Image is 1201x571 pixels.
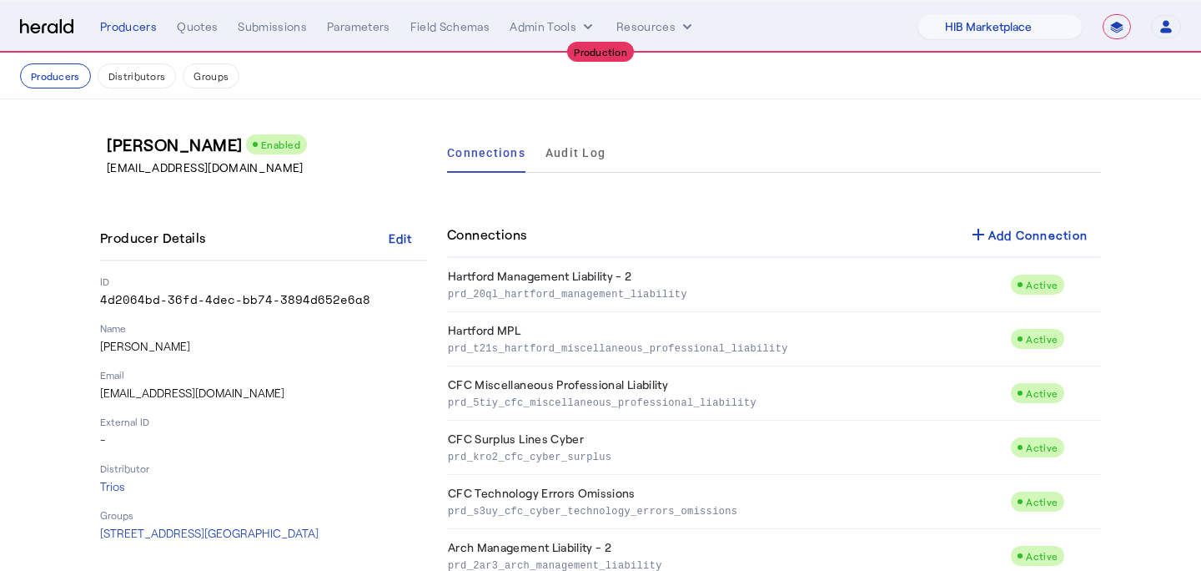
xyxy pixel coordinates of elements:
[107,133,434,156] h3: [PERSON_NAME]
[100,321,427,335] p: Name
[1026,387,1058,399] span: Active
[567,42,634,62] div: Production
[100,462,427,475] p: Distributor
[107,159,434,176] p: [EMAIL_ADDRESS][DOMAIN_NAME]
[177,18,218,35] div: Quotes
[100,338,427,355] p: [PERSON_NAME]
[448,502,1003,518] p: prd_s3uy_cfc_cyber_technology_errors_omissions
[98,63,177,88] button: Distributors
[100,508,427,522] p: Groups
[374,223,427,253] button: Edit
[447,312,1010,366] td: Hartford MPL
[1026,550,1058,562] span: Active
[1026,279,1058,291] span: Active
[20,19,73,35] img: Herald Logo
[100,18,157,35] div: Producers
[100,432,427,448] p: -
[447,133,525,173] a: Connections
[968,225,988,245] mat-icon: add
[100,526,319,540] span: [STREET_ADDRESS] [GEOGRAPHIC_DATA]
[389,230,413,247] div: Edit
[100,291,427,308] p: 4d2064bd-36fd-4dec-bb74-3894d652e6a8
[447,421,1010,475] td: CFC Surplus Lines Cyber
[100,368,427,382] p: Email
[448,339,1003,356] p: prd_t21s_hartford_miscellaneous_professional_liability
[1026,442,1058,453] span: Active
[955,220,1102,250] button: Add Connection
[510,18,596,35] button: internal dropdown menu
[100,478,427,495] p: Trios
[100,385,427,402] p: [EMAIL_ADDRESS][DOMAIN_NAME]
[327,18,390,35] div: Parameters
[1026,496,1058,508] span: Active
[20,63,91,88] button: Producers
[448,393,1003,410] p: prd_5tiy_cfc_miscellaneous_professional_liability
[447,147,525,159] span: Connections
[448,447,1003,464] p: prd_kro2_cfc_cyber_surplus
[183,63,239,88] button: Groups
[100,228,212,248] h4: Producer Details
[447,225,526,245] h4: Connections
[447,475,1010,529] td: CFC Technology Errors Omissions
[100,415,427,428] p: External ID
[616,18,696,35] button: Resources dropdown menu
[545,133,606,173] a: Audit Log
[261,139,301,150] span: Enabled
[447,366,1010,421] td: CFC Miscellaneous Professional Liability
[545,147,606,159] span: Audit Log
[238,18,307,35] div: Submissions
[410,18,490,35] div: Field Schemas
[448,285,1003,301] p: prd_20ql_hartford_management_liability
[100,275,427,288] p: ID
[1026,333,1058,345] span: Active
[447,258,1010,312] td: Hartford Management Liability - 2
[968,225,1088,245] div: Add Connection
